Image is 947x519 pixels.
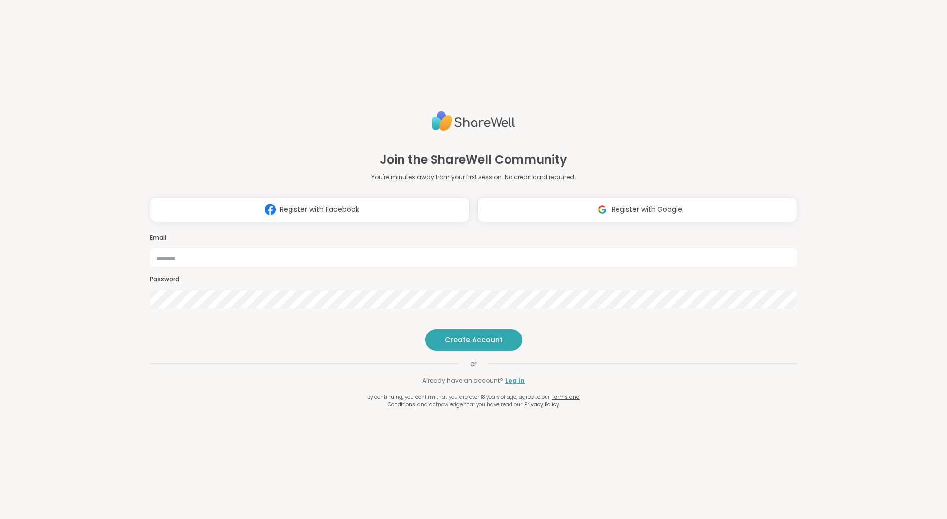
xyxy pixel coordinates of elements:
[150,197,470,222] button: Register with Facebook
[380,151,567,169] h1: Join the ShareWell Community
[505,376,525,385] a: Log in
[417,401,522,408] span: and acknowledge that you have read our
[388,393,580,408] a: Terms and Conditions
[445,335,503,345] span: Create Account
[477,197,797,222] button: Register with Google
[261,200,280,219] img: ShareWell Logomark
[150,234,797,242] h3: Email
[612,204,682,215] span: Register with Google
[458,359,489,369] span: or
[280,204,359,215] span: Register with Facebook
[150,275,797,284] h3: Password
[367,393,550,401] span: By continuing, you confirm that you are over 18 years of age, agree to our
[371,173,576,182] p: You're minutes away from your first session. No credit card required.
[425,329,522,351] button: Create Account
[524,401,559,408] a: Privacy Policy
[422,376,503,385] span: Already have an account?
[593,200,612,219] img: ShareWell Logomark
[432,107,515,135] img: ShareWell Logo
